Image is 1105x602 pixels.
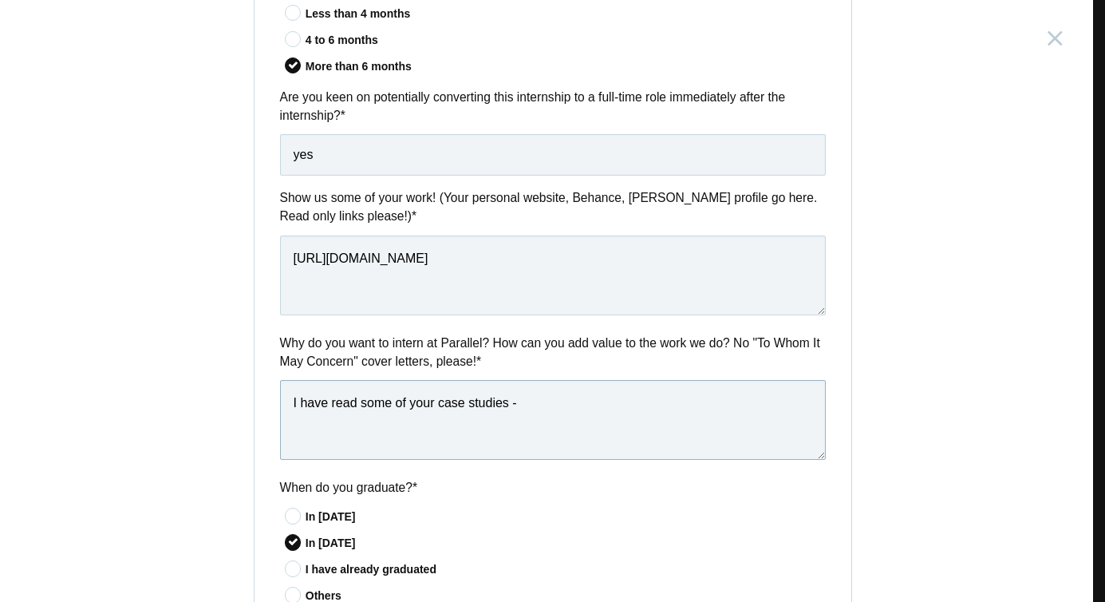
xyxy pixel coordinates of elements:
[306,509,826,525] div: In [DATE]
[280,188,826,226] label: Show us some of your work! (Your personal website, Behance, [PERSON_NAME] profile go here. Read o...
[306,535,826,552] div: In [DATE]
[306,32,826,49] div: 4 to 6 months
[306,58,826,75] div: More than 6 months
[280,334,826,371] label: Why do you want to intern at Parallel? How can you add value to the work we do? No "To Whom It Ma...
[306,561,826,578] div: I have already graduated
[280,88,826,125] label: Are you keen on potentially converting this internship to a full-time role immediately after the ...
[306,6,826,22] div: Less than 4 months
[280,478,826,497] label: When do you graduate?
